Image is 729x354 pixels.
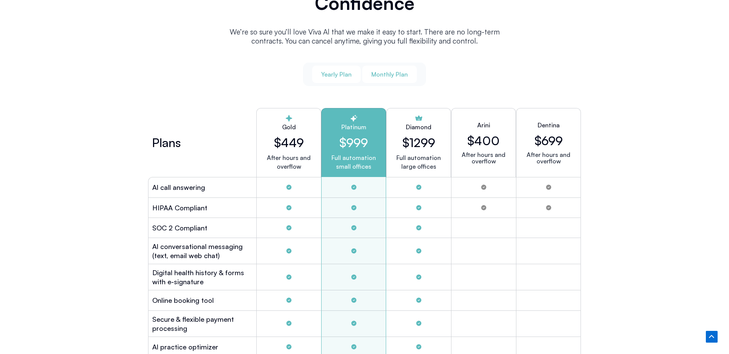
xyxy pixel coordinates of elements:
span: Monthly Plan [371,70,408,78]
h2: Digital health history & forms with e-signature [152,268,252,286]
h2: Arini [477,121,490,130]
h2: HIPAA Compliant [152,203,207,212]
h2: $449 [263,135,315,150]
p: After hours and overflow [522,152,574,164]
h2: Gold [263,122,315,132]
h2: SOC 2 Compliant [152,223,207,232]
h2: $699 [535,133,563,148]
p: After hours and overflow [458,152,510,164]
h2: Dentina [538,121,560,130]
h2: Online booking tool [152,296,214,305]
p: Full automation small offices [328,154,380,171]
p: Full automation large offices [396,154,441,171]
h2: Diamond [406,122,431,132]
h2: Al call answering [152,183,205,192]
h2: $400 [467,133,500,148]
p: After hours and overflow [263,154,315,171]
h2: $999 [328,135,380,150]
h2: Secure & flexible payment processing [152,315,252,333]
p: We’re so sure you’ll love Viva Al that we make it easy to start. There are no long-term contracts... [220,27,509,45]
h2: Platinum [328,122,380,132]
span: Yearly Plan [321,70,352,78]
h2: Al conversational messaging (text, email web chat) [152,242,252,260]
h2: Al practice optimizer [152,342,218,351]
h2: Plans [152,138,181,147]
h2: $1299 [402,135,435,150]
